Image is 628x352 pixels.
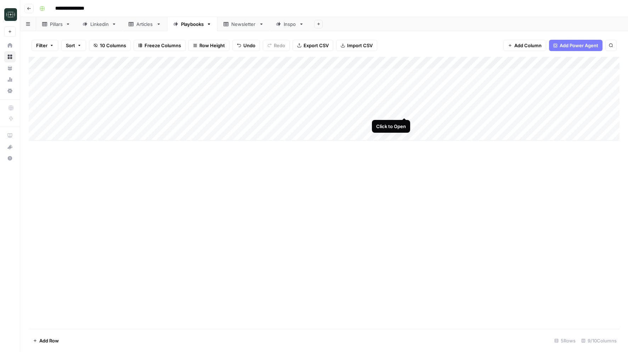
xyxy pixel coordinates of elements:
div: Pillars [50,21,63,28]
div: Playbooks [181,21,204,28]
span: Sort [66,42,75,49]
button: Filter [32,40,58,51]
button: 10 Columns [89,40,131,51]
button: Export CSV [293,40,333,51]
button: Sort [61,40,86,51]
a: AirOps Academy [4,130,16,141]
div: What's new? [5,142,15,152]
img: Catalyst Logo [4,8,17,21]
button: Workspace: Catalyst [4,6,16,23]
a: Browse [4,51,16,62]
span: 10 Columns [100,42,126,49]
a: Playbooks [167,17,217,31]
button: What's new? [4,141,16,153]
a: Home [4,40,16,51]
div: Inspo [284,21,296,28]
div: 5 Rows [551,335,578,346]
div: 9/10 Columns [578,335,619,346]
div: Linkedin [90,21,109,28]
a: Your Data [4,62,16,74]
button: Help + Support [4,153,16,164]
span: Export CSV [304,42,329,49]
div: Click to Open [376,123,406,130]
a: Pillars [36,17,77,31]
button: Undo [232,40,260,51]
div: Articles [136,21,153,28]
span: Filter [36,42,47,49]
button: Freeze Columns [134,40,186,51]
a: Usage [4,74,16,85]
span: Freeze Columns [145,42,181,49]
button: Import CSV [336,40,377,51]
a: Inspo [270,17,310,31]
a: Articles [123,17,167,31]
a: Newsletter [217,17,270,31]
span: Add Row [39,337,59,344]
span: Undo [243,42,255,49]
span: Import CSV [347,42,373,49]
div: Newsletter [231,21,256,28]
span: Row Height [199,42,225,49]
button: Row Height [188,40,230,51]
a: Settings [4,85,16,97]
span: Add Column [514,42,542,49]
button: Redo [263,40,290,51]
a: Linkedin [77,17,123,31]
button: Add Power Agent [549,40,602,51]
button: Add Row [29,335,63,346]
button: Add Column [503,40,546,51]
span: Add Power Agent [560,42,598,49]
span: Redo [274,42,285,49]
